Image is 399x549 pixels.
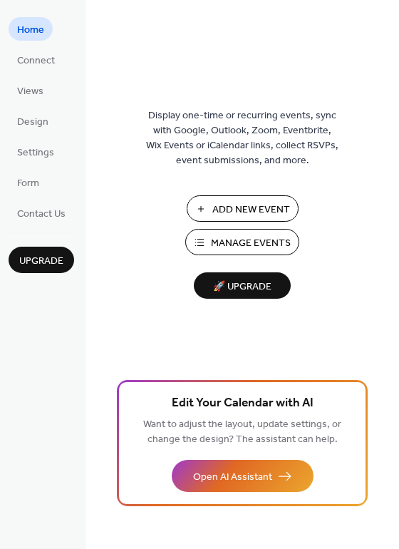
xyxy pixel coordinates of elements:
[9,201,74,225] a: Contact Us
[211,236,291,251] span: Manage Events
[185,229,299,255] button: Manage Events
[9,17,53,41] a: Home
[17,53,55,68] span: Connect
[17,115,48,130] span: Design
[17,176,39,191] span: Form
[187,195,299,222] button: Add New Event
[17,145,54,160] span: Settings
[9,247,74,273] button: Upgrade
[193,470,272,485] span: Open AI Assistant
[19,254,63,269] span: Upgrade
[17,84,43,99] span: Views
[212,202,290,217] span: Add New Event
[9,48,63,71] a: Connect
[172,460,313,492] button: Open AI Assistant
[17,207,66,222] span: Contact Us
[17,23,44,38] span: Home
[9,109,57,133] a: Design
[172,394,313,414] span: Edit Your Calendar with AI
[143,415,341,449] span: Want to adjust the layout, update settings, or change the design? The assistant can help.
[194,272,291,299] button: 🚀 Upgrade
[146,108,338,168] span: Display one-time or recurring events, sync with Google, Outlook, Zoom, Eventbrite, Wix Events or ...
[9,170,48,194] a: Form
[202,277,282,297] span: 🚀 Upgrade
[9,78,52,102] a: Views
[9,140,63,163] a: Settings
